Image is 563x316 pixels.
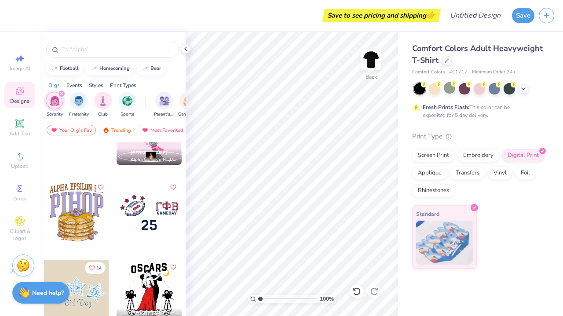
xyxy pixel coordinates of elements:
img: Game Day Image [183,96,194,106]
span: Standard [416,209,439,218]
span: Decorate [9,267,30,274]
span: 100 % [320,295,334,303]
div: Applique [412,167,447,180]
div: Your Org's Fav [47,125,96,135]
div: homecoming [99,66,130,71]
img: Fraternity Image [74,96,84,106]
span: Minimum Order: 24 + [472,69,516,76]
div: filter for Sports [118,92,136,118]
div: Digital Print [502,149,545,162]
span: Comfort Colors Adult Heavyweight T-Shirt [412,43,543,65]
img: most_fav.gif [142,127,149,133]
strong: Need help? [32,289,64,297]
strong: Fresh Prints Flash: [423,104,469,111]
div: Screen Print [412,149,455,162]
button: Save [512,8,534,23]
img: trend_line.gif [51,66,58,71]
button: bear [137,62,165,75]
div: Events [66,81,82,89]
img: Back [362,51,380,69]
button: Like [85,262,106,274]
img: Sorority Image [50,96,60,106]
img: Parent's Weekend Image [159,96,169,106]
span: Fraternity [69,111,89,118]
button: Like [168,182,179,193]
div: filter for Sorority [46,92,63,118]
div: This color can be expedited for 5 day delivery. [423,103,531,119]
div: Orgs [48,81,60,89]
div: Print Type [412,131,545,142]
span: Image AI [10,65,30,72]
span: Club [98,111,108,118]
div: filter for Club [94,92,112,118]
div: Foil [515,167,536,180]
button: Like [95,182,106,193]
span: 14 [96,266,102,270]
div: Most Favorited [138,125,187,135]
div: Back [366,73,377,81]
span: Comfort Colors [412,69,445,76]
img: trend_line.gif [142,66,149,71]
span: Greek [13,195,27,202]
span: Alpha Omicron Pi, [US_STATE][GEOGRAPHIC_DATA] [131,156,178,163]
div: Save to see pricing and shipping [325,9,439,22]
div: Vinyl [488,167,512,180]
div: Embroidery [457,149,499,162]
span: Clipart & logos [4,228,35,242]
div: bear [150,66,161,71]
button: filter button [46,92,63,118]
span: 👉 [426,10,436,20]
span: # C1717 [449,69,468,76]
div: filter for Parent's Weekend [154,92,174,118]
button: filter button [94,92,112,118]
div: Rhinestones [412,184,455,197]
input: Try "Alpha" [61,45,173,54]
button: filter button [118,92,136,118]
span: Sorority [47,111,63,118]
input: Untitled Design [443,7,508,24]
span: [PERSON_NAME] [131,310,167,316]
button: football [46,62,83,75]
span: [PERSON_NAME] [131,150,167,156]
img: Club Image [98,96,108,106]
div: Trending [99,125,135,135]
button: filter button [178,92,198,118]
span: Add Text [9,130,30,137]
img: trend_line.gif [91,66,98,71]
span: Sports [121,111,134,118]
button: Like [168,262,179,272]
img: trending.gif [102,127,110,133]
img: most_fav.gif [51,127,58,133]
span: Game Day [178,111,198,118]
span: Upload [11,163,29,170]
span: Designs [10,98,29,105]
img: Sports Image [122,96,132,106]
img: Standard [416,221,473,265]
div: football [60,66,79,71]
button: filter button [69,92,89,118]
div: filter for Game Day [178,92,198,118]
div: Print Types [110,81,136,89]
button: homecoming [86,62,134,75]
span: Parent's Weekend [154,111,174,118]
div: Transfers [450,167,485,180]
button: filter button [154,92,174,118]
div: Styles [89,81,103,89]
div: filter for Fraternity [69,92,89,118]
